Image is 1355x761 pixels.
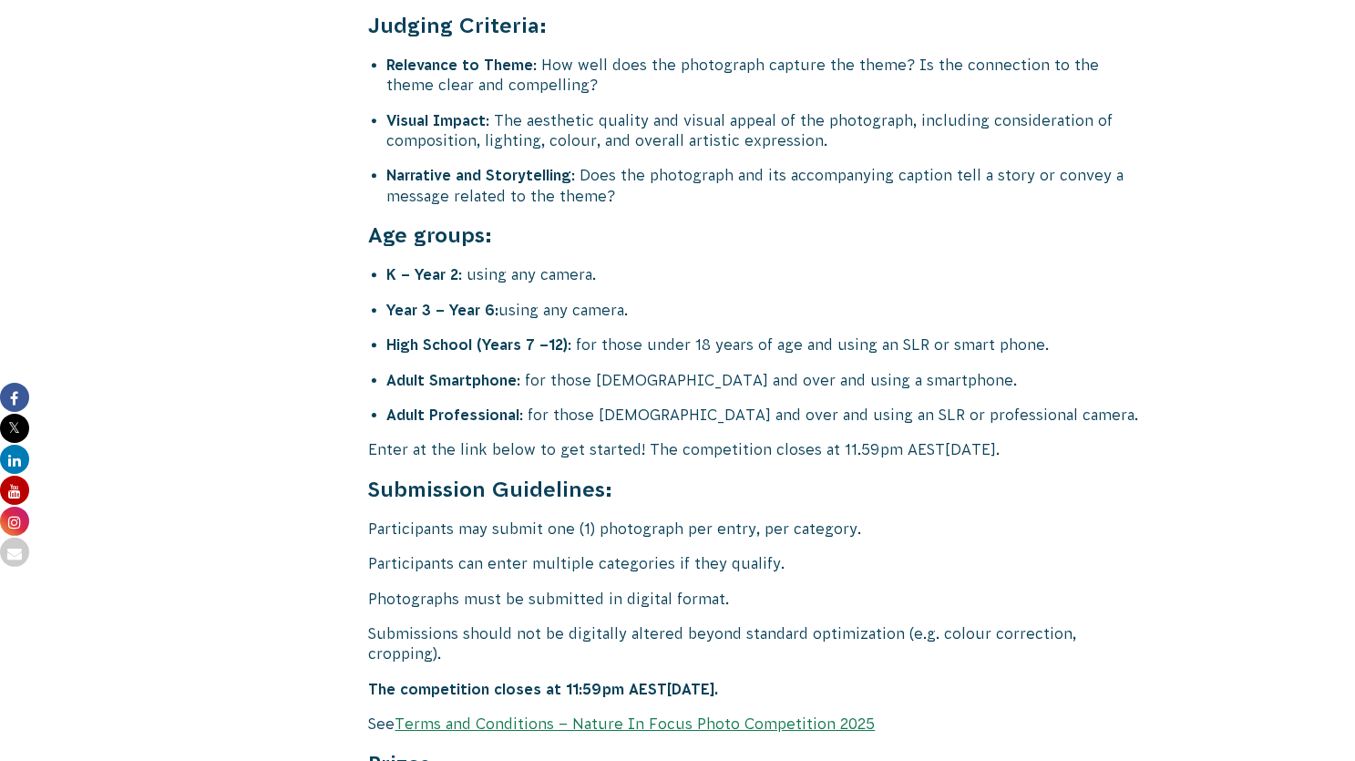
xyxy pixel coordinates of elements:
strong: Judging Criteria: [369,14,548,37]
p: Participants can enter multiple categories if they qualify. [369,553,1151,573]
a: Terms and Conditions – Nature In Focus Photo Competition 2025 [395,715,876,732]
li: using any camera. [387,300,1151,320]
p: See [369,714,1151,734]
strong: K – Year 2 [387,266,459,283]
li: : for those [DEMOGRAPHIC_DATA] and over and using a smartphone. [387,370,1151,390]
strong: Age groups: [369,223,493,247]
strong: The competition closes at 11:59pm AEST[DATE]. [369,681,719,697]
strong: Year 3 – Year 6: [387,302,499,318]
li: : for those [DEMOGRAPHIC_DATA] and over and using an SLR or professional camera. [387,405,1151,425]
strong: Adult Professional [387,406,520,423]
strong: Adult Smartphone [387,372,518,388]
strong: High School (Years 7 –12) [387,336,569,353]
li: : for those under 18 years of age and using an SLR or smart phone. [387,334,1151,355]
strong: Narrative and Storytelling [387,167,572,183]
strong: Relevance to Theme [387,57,534,73]
li: : Does the photograph and its accompanying caption tell a story or convey a message related to th... [387,165,1151,206]
p: Participants may submit one (1) photograph per entry, per category. [369,519,1151,539]
li: : How well does the photograph capture the theme? Is the connection to the theme clear and compel... [387,55,1151,96]
p: Submissions should not be digitally altered beyond standard optimization (e.g. colour correction,... [369,623,1151,664]
p: Photographs must be submitted in digital format. [369,589,1151,609]
p: Enter at the link below to get started! The competition closes at 11.59pm AEST[DATE]. [369,439,1151,459]
li: : The aesthetic quality and visual appeal of the photograph, including consideration of compositi... [387,110,1151,151]
strong: Submission Guidelines: [369,478,613,501]
strong: Visual Impact [387,112,487,129]
li: : using any camera. [387,264,1151,284]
